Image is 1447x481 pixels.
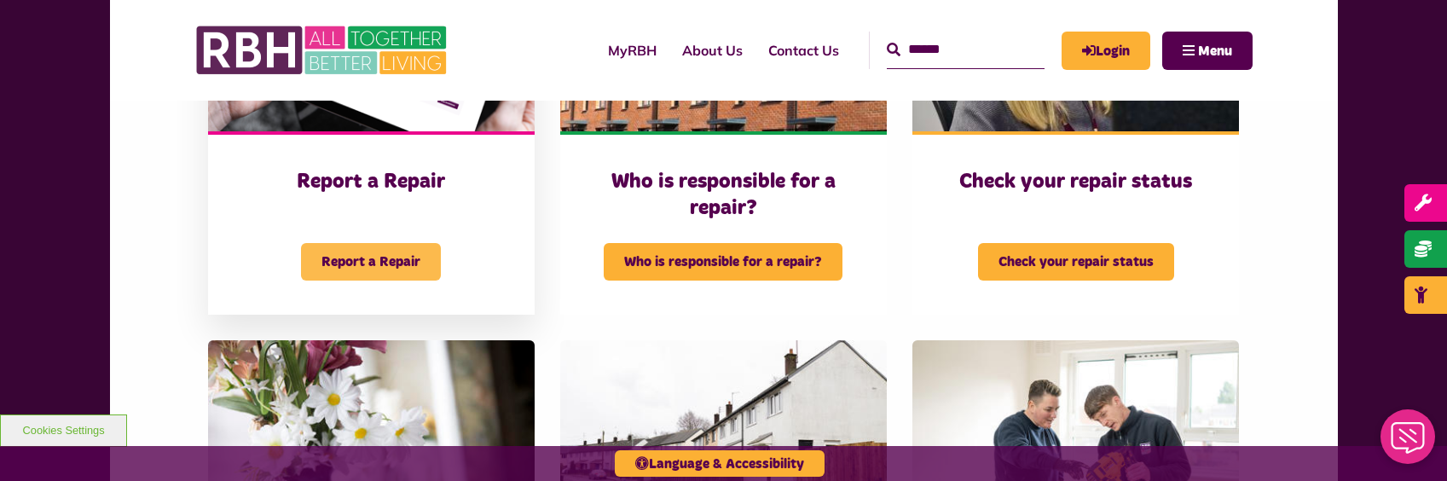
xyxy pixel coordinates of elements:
[604,243,842,281] span: Who is responsible for a repair?
[946,169,1205,195] h3: Check your repair status
[242,169,501,195] h3: Report a Repair
[1062,32,1150,70] a: MyRBH
[1162,32,1253,70] button: Navigation
[1370,404,1447,481] iframe: Netcall Web Assistant for live chat
[1198,44,1232,58] span: Menu
[195,17,451,84] img: RBH
[594,169,853,222] h3: Who is responsible for a repair?
[755,27,852,73] a: Contact Us
[595,27,669,73] a: MyRBH
[301,243,441,281] span: Report a Repair
[669,27,755,73] a: About Us
[615,450,825,477] button: Language & Accessibility
[887,32,1045,68] input: Search
[978,243,1174,281] span: Check your repair status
